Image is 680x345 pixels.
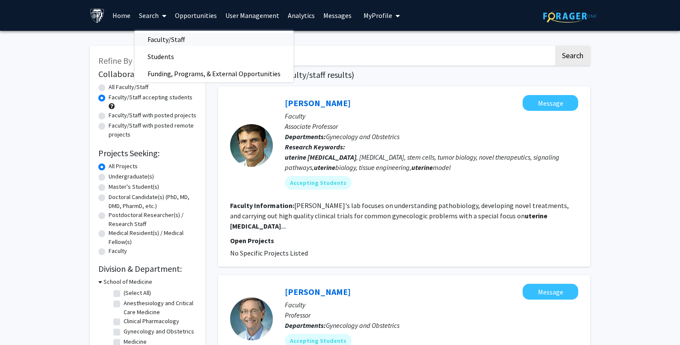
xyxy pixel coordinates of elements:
[124,327,194,336] label: Gynecology and Obstetrics
[135,48,187,65] span: Students
[109,162,138,171] label: All Projects
[108,0,135,30] a: Home
[230,235,578,246] p: Open Projects
[284,0,319,30] a: Analytics
[543,9,597,23] img: ForagerOne Logo
[411,163,433,172] b: uterine
[109,172,154,181] label: Undergraduate(s)
[285,121,578,131] p: Associate Professor
[314,163,335,172] b: uterine
[326,321,399,330] span: Gynecology and Obstetrics
[221,0,284,30] a: User Management
[523,95,578,111] button: Message Mostafa Borahay
[364,11,392,20] span: My Profile
[90,8,105,23] img: Johns Hopkins University Logo
[555,46,590,65] button: Search
[285,143,345,151] b: Research Keywords:
[523,284,578,300] button: Message James Segars
[103,277,152,286] h3: School of Medicine
[218,70,590,80] h1: Page of ( total faculty/staff results)
[109,193,197,211] label: Doctoral Candidate(s) (PhD, MD, DMD, PharmD, etc.)
[109,111,196,120] label: Faculty/Staff with posted projects
[230,222,281,230] b: [MEDICAL_DATA]
[109,247,127,256] label: Faculty
[230,201,294,210] b: Faculty Information:
[109,229,197,247] label: Medical Resident(s) / Medical Fellow(s)
[109,121,197,139] label: Faculty/Staff with posted remote projects
[135,67,293,80] a: Funding, Programs, & External Opportunities
[135,33,293,46] a: Faculty/Staff
[98,69,197,79] h2: Collaboration Status:
[109,211,197,229] label: Postdoctoral Researcher(s) / Research Staff
[135,50,293,63] a: Students
[326,132,399,141] span: Gynecology and Obstetrics
[285,152,578,172] div: , [MEDICAL_DATA], stem cells, tumor biology, novel therapeutics, signaling pathways, biology, tis...
[109,93,192,102] label: Faculty/Staff accepting students
[307,153,356,161] b: [MEDICAL_DATA]
[124,317,179,326] label: Clinical Pharmacology
[135,65,293,82] span: Funding, Programs, & External Opportunities
[285,132,326,141] b: Departments:
[135,31,198,48] span: Faculty/Staff
[135,0,171,30] a: Search
[285,286,351,297] a: [PERSON_NAME]
[98,148,197,158] h2: Projects Seeking:
[218,46,554,65] input: Search Keywords
[285,321,326,330] b: Departments:
[124,299,195,317] label: Anesthesiology and Critical Care Medicine
[285,310,578,320] p: Professor
[285,300,578,310] p: Faculty
[230,249,308,257] span: No Specific Projects Listed
[109,83,148,92] label: All Faculty/Staff
[285,98,351,108] a: [PERSON_NAME]
[285,176,352,190] mat-chip: Accepting Students
[319,0,356,30] a: Messages
[230,201,569,230] fg-read-more: [PERSON_NAME]'s lab focuses on understanding pathobiology, developing novel treatments, and carry...
[98,264,197,274] h2: Division & Department:
[124,288,151,297] label: (Select All)
[98,55,132,66] span: Refine By
[525,211,547,220] b: uterine
[171,0,221,30] a: Opportunities
[285,153,306,161] b: uterine
[109,182,159,191] label: Master's Student(s)
[285,111,578,121] p: Faculty
[6,306,36,339] iframe: Chat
